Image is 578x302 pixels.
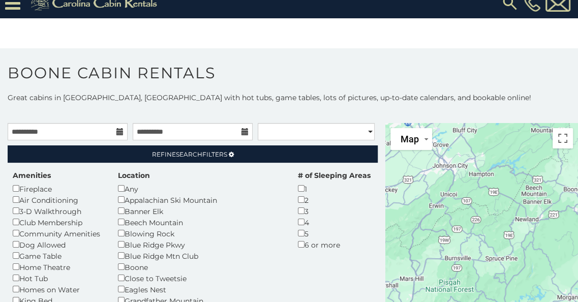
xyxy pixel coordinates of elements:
[176,150,202,158] span: Search
[298,194,371,205] div: 2
[298,205,371,217] div: 3
[13,273,103,284] div: Hot Tub
[118,205,283,217] div: Banner Elk
[390,128,432,150] button: Change map style
[118,183,283,194] div: Any
[298,217,371,228] div: 4
[13,239,103,250] div: Dog Allowed
[13,261,103,273] div: Home Theatre
[13,183,103,194] div: Fireplace
[13,250,103,261] div: Game Table
[553,128,573,148] button: Toggle fullscreen view
[298,170,371,180] label: # of Sleeping Areas
[298,228,371,239] div: 5
[298,183,371,194] div: 1
[152,150,227,158] span: Refine Filters
[118,239,283,250] div: Blue Ridge Pkwy
[401,134,419,144] span: Map
[118,250,283,261] div: Blue Ridge Mtn Club
[8,145,378,163] a: RefineSearchFilters
[298,239,371,250] div: 6 or more
[118,273,283,284] div: Close to Tweetsie
[13,205,103,217] div: 3-D Walkthrough
[13,194,103,205] div: Air Conditioning
[13,228,103,239] div: Community Amenities
[13,170,51,180] label: Amenities
[118,284,283,295] div: Eagles Nest
[118,170,150,180] label: Location
[118,194,283,205] div: Appalachian Ski Mountain
[13,284,103,295] div: Homes on Water
[118,228,283,239] div: Blowing Rock
[118,261,283,273] div: Boone
[13,217,103,228] div: Club Membership
[118,217,283,228] div: Beech Mountain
